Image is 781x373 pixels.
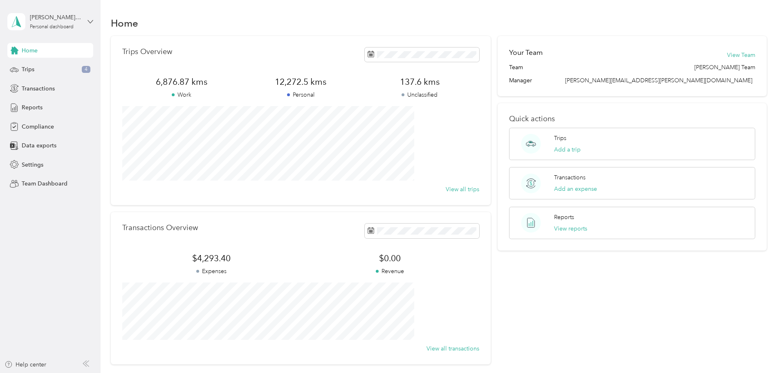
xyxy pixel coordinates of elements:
button: Help center [4,360,46,369]
p: Personal [241,90,360,99]
div: Personal dashboard [30,25,74,29]
span: Compliance [22,122,54,131]
span: Data exports [22,141,56,150]
span: Reports [22,103,43,112]
button: View all transactions [426,344,479,353]
h1: Home [111,19,138,27]
h2: Your Team [509,47,543,58]
button: View Team [727,51,755,59]
div: [PERSON_NAME]. [PERSON_NAME] [30,13,81,22]
span: Manager [509,76,532,85]
span: $4,293.40 [122,253,301,264]
span: $0.00 [301,253,479,264]
button: View all trips [446,185,479,194]
span: 4 [82,66,90,73]
span: Team Dashboard [22,179,67,188]
span: 12,272.5 kms [241,76,360,88]
span: Trips [22,65,34,74]
span: Team [509,63,523,72]
span: [PERSON_NAME] Team [694,63,755,72]
span: Home [22,46,38,55]
button: View reports [554,224,587,233]
p: Trips Overview [122,47,172,56]
span: 137.6 kms [360,76,479,88]
span: Transactions [22,84,55,93]
p: Quick actions [509,115,755,123]
p: Expenses [122,267,301,276]
span: Settings [22,161,43,169]
p: Unclassified [360,90,479,99]
span: 6,876.87 kms [122,76,241,88]
p: Transactions [554,173,586,182]
span: [PERSON_NAME][EMAIL_ADDRESS][PERSON_NAME][DOMAIN_NAME] [565,77,752,84]
p: Reports [554,213,574,222]
p: Work [122,90,241,99]
p: Transactions Overview [122,224,198,232]
button: Add a trip [554,145,581,154]
p: Revenue [301,267,479,276]
p: Trips [554,134,566,142]
iframe: Everlance-gr Chat Button Frame [735,327,781,373]
button: Add an expense [554,185,597,193]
